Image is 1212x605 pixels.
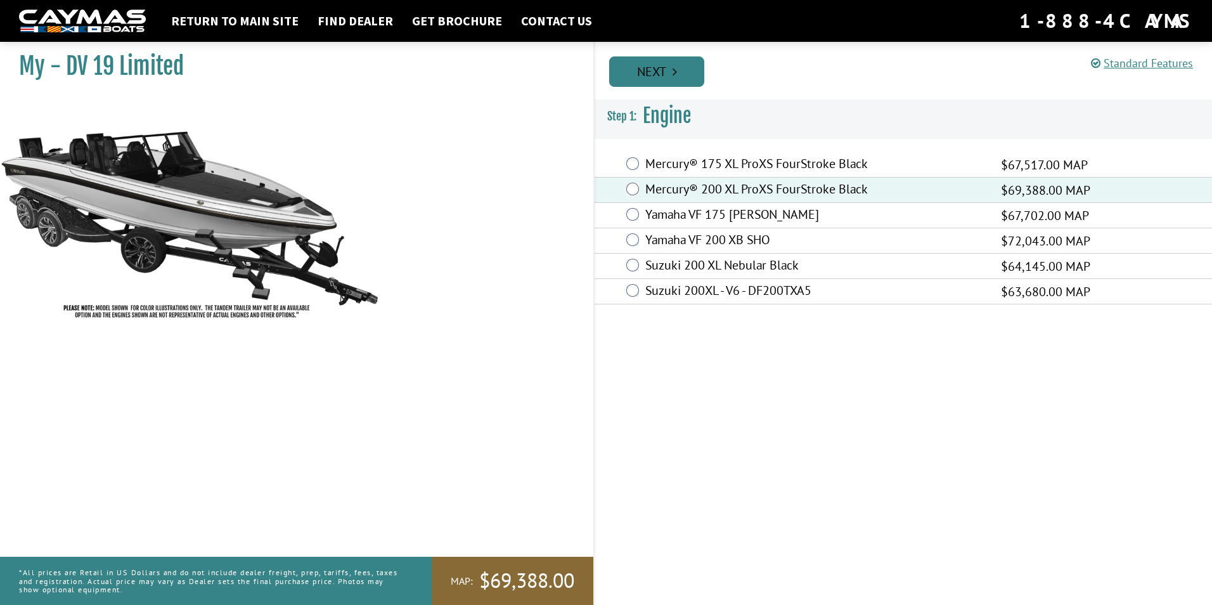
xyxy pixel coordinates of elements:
[606,55,1212,87] ul: Pagination
[479,568,574,594] span: $69,388.00
[595,93,1212,140] h3: Engine
[1091,56,1193,70] a: Standard Features
[645,181,985,200] label: Mercury® 200 XL ProXS FourStroke Black
[515,13,598,29] a: Contact Us
[311,13,399,29] a: Find Dealer
[645,283,985,301] label: Suzuki 200XL - V6 - DF200TXA5
[645,257,985,276] label: Suzuki 200 XL Nebular Black
[609,56,704,87] a: Next
[1001,231,1090,250] span: $72,043.00 MAP
[645,207,985,225] label: Yamaha VF 175 [PERSON_NAME]
[1001,155,1088,174] span: $67,517.00 MAP
[1001,206,1089,225] span: $67,702.00 MAP
[1019,7,1193,35] div: 1-888-4CAYMAS
[19,52,562,81] h1: My - DV 19 Limited
[406,13,508,29] a: Get Brochure
[19,562,403,600] p: *All prices are Retail in US Dollars and do not include dealer freight, prep, tariffs, fees, taxe...
[451,575,473,588] span: MAP:
[645,156,985,174] label: Mercury® 175 XL ProXS FourStroke Black
[1001,257,1090,276] span: $64,145.00 MAP
[432,557,593,605] a: MAP:$69,388.00
[19,10,146,33] img: white-logo-c9c8dbefe5ff5ceceb0f0178aa75bf4bb51f6bca0971e226c86eb53dfe498488.png
[165,13,305,29] a: Return to main site
[1001,181,1090,200] span: $69,388.00 MAP
[1001,282,1090,301] span: $63,680.00 MAP
[645,232,985,250] label: Yamaha VF 200 XB SHO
